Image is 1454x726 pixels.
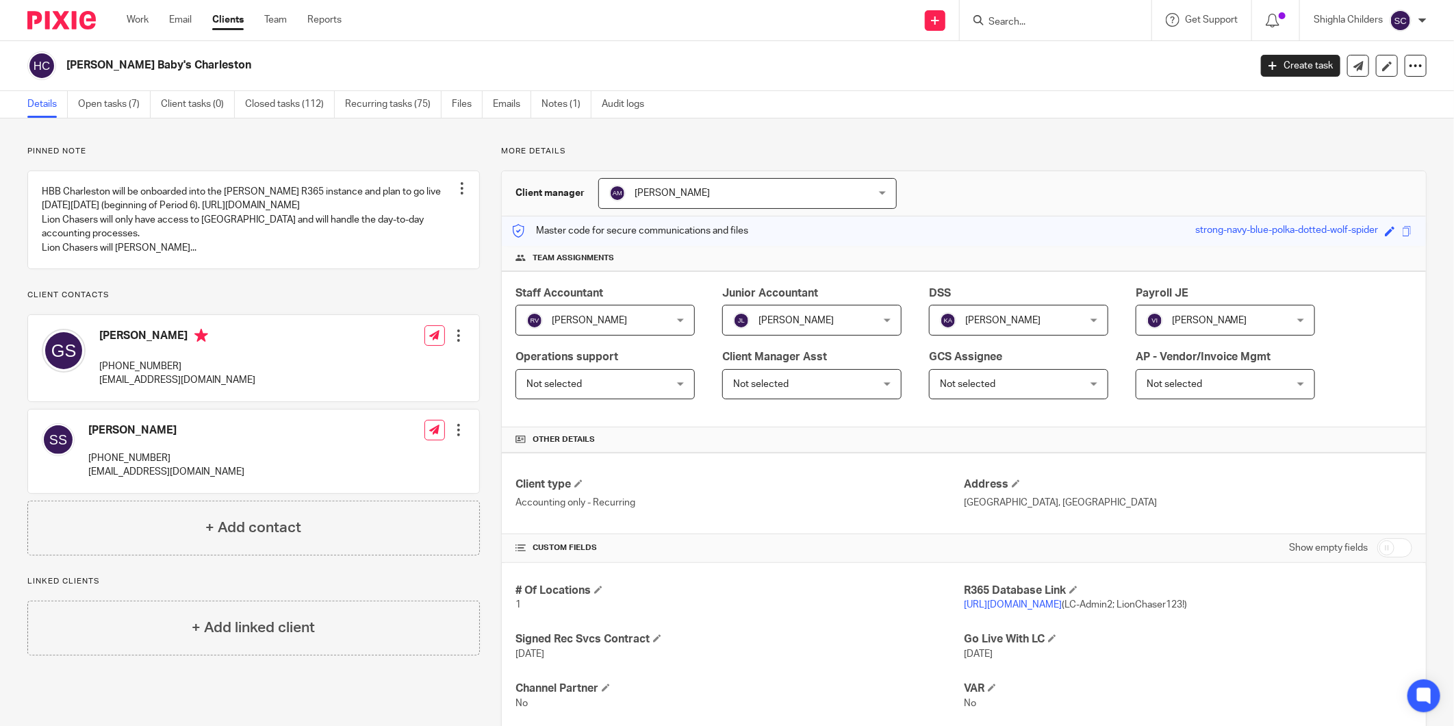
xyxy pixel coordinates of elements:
p: Linked clients [27,576,480,587]
a: Work [127,13,149,27]
span: [DATE] [964,649,993,659]
span: Not selected [526,379,582,389]
span: AP - Vendor/Invoice Mgmt [1136,351,1271,362]
p: [GEOGRAPHIC_DATA], [GEOGRAPHIC_DATA] [964,496,1412,510]
a: Files [452,91,483,118]
span: Not selected [733,379,789,389]
span: [PERSON_NAME] [552,316,627,325]
input: Search [987,16,1110,29]
img: svg%3E [27,51,56,80]
span: Client Manager Asst [722,351,827,362]
p: [PHONE_NUMBER] [99,360,255,373]
span: GCS Assignee [929,351,1002,362]
h2: [PERSON_NAME] Baby's Charleston [66,58,1006,73]
a: Closed tasks (112) [245,91,335,118]
span: Not selected [940,379,995,389]
a: Create task [1261,55,1340,77]
span: Payroll JE [1136,288,1188,299]
a: Notes (1) [541,91,591,118]
img: Pixie [27,11,96,29]
p: Client contacts [27,290,480,301]
h4: [PERSON_NAME] [88,423,244,438]
p: [EMAIL_ADDRESS][DOMAIN_NAME] [88,465,244,479]
p: [EMAIL_ADDRESS][DOMAIN_NAME] [99,373,255,387]
div: strong-navy-blue-polka-dotted-wolf-spider [1195,223,1378,239]
i: Primary [194,329,208,342]
span: Team assignments [533,253,614,264]
img: svg%3E [42,329,86,373]
img: svg%3E [526,312,543,329]
img: svg%3E [1147,312,1163,329]
img: svg%3E [609,185,626,201]
p: Master code for secure communications and files [512,224,748,238]
span: Not selected [1147,379,1202,389]
a: Open tasks (7) [78,91,151,118]
img: svg%3E [42,423,75,456]
span: Staff Accountant [515,288,603,299]
span: [PERSON_NAME] [1172,316,1247,325]
span: No [964,699,976,708]
img: svg%3E [940,312,956,329]
a: Reports [307,13,342,27]
span: [PERSON_NAME] [965,316,1041,325]
span: [PERSON_NAME] [758,316,834,325]
h4: Client type [515,477,964,492]
span: No [515,699,528,708]
a: Team [264,13,287,27]
h4: + Add linked client [192,617,315,638]
a: Clients [212,13,244,27]
a: Email [169,13,192,27]
h3: Client manager [515,186,585,200]
p: Accounting only - Recurring [515,496,964,510]
span: DSS [929,288,951,299]
a: Details [27,91,68,118]
h4: Go Live With LC [964,632,1412,647]
span: Operations support [515,351,618,362]
label: Show empty fields [1289,541,1368,555]
a: Recurring tasks (75) [345,91,442,118]
span: 1 [515,600,521,610]
p: Shighla Childers [1314,13,1383,27]
h4: VAR [964,681,1412,696]
p: More details [501,146,1427,157]
h4: Signed Rec Svcs Contract [515,632,964,647]
span: [DATE] [515,649,544,659]
a: Audit logs [602,91,654,118]
p: [PHONE_NUMBER] [88,451,244,465]
h4: # Of Locations [515,584,964,598]
h4: Address [964,477,1412,492]
span: Get Support [1185,15,1238,25]
img: svg%3E [1390,10,1412,32]
a: Client tasks (0) [161,91,235,118]
span: (LC-Admin2; LionChaser123!) [964,600,1187,610]
a: [URL][DOMAIN_NAME] [964,600,1062,610]
h4: CUSTOM FIELDS [515,542,964,553]
h4: R365 Database Link [964,584,1412,598]
img: svg%3E [733,312,750,329]
p: Pinned note [27,146,480,157]
h4: [PERSON_NAME] [99,329,255,346]
span: Junior Accountant [722,288,818,299]
h4: + Add contact [205,517,301,538]
span: Other details [533,434,595,445]
span: [PERSON_NAME] [635,188,710,198]
a: Emails [493,91,531,118]
h4: Channel Partner [515,681,964,696]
